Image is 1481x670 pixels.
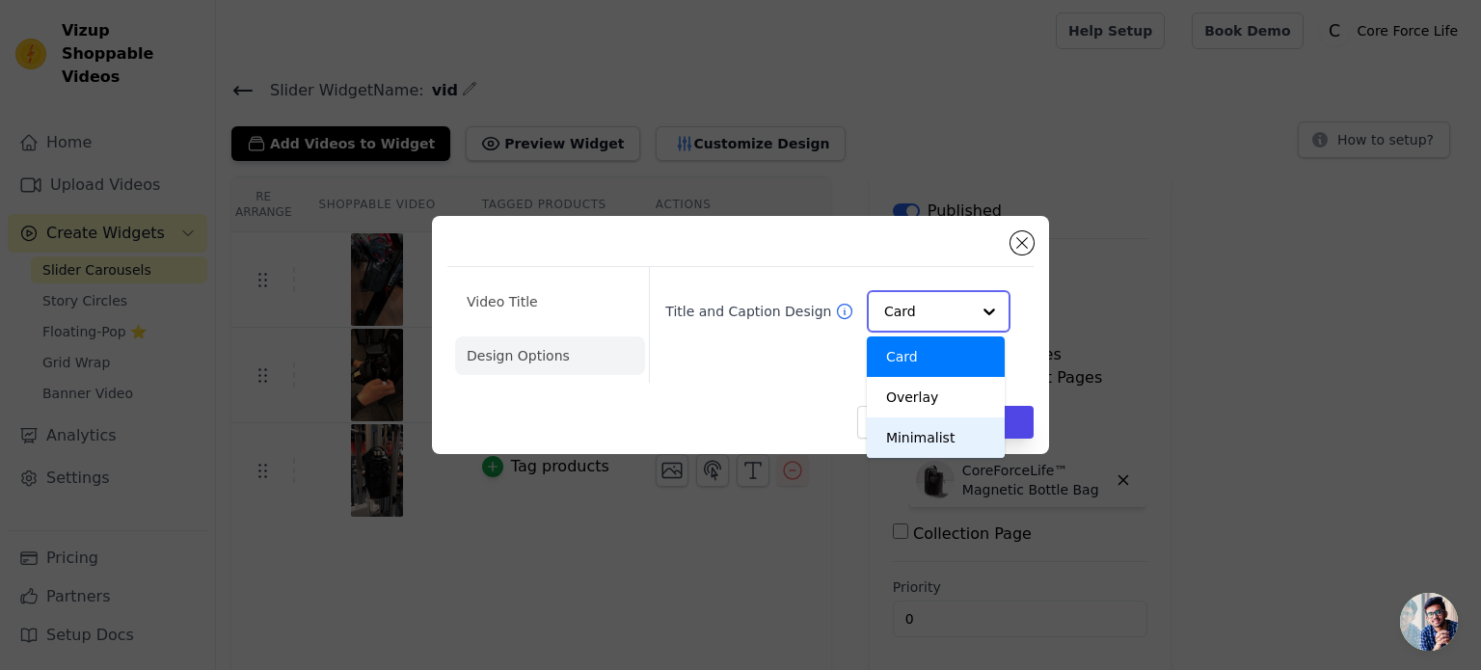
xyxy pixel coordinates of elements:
[665,302,835,321] label: Title and Caption Design
[867,377,1005,417] div: Overlay
[867,417,1005,458] div: Minimalist
[455,336,645,375] li: Design Options
[455,282,645,321] li: Video Title
[857,406,922,439] button: Cancel
[867,336,1005,377] div: Card
[1010,231,1034,255] button: Close modal
[1400,593,1458,651] div: Открытый чат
